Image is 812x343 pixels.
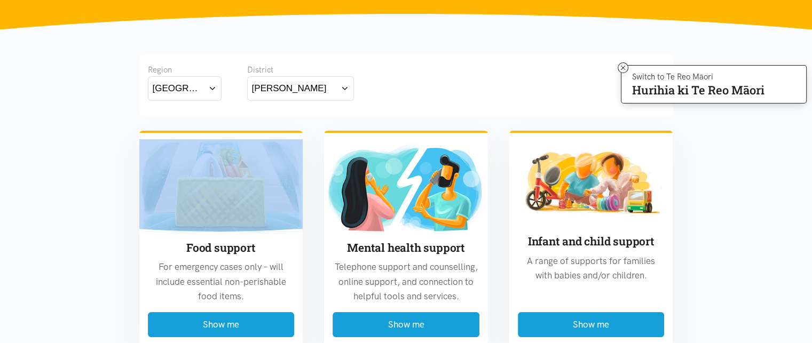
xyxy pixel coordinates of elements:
p: A range of supports for families with babies and/or children. [518,254,665,283]
button: Show me [148,312,295,337]
button: [GEOGRAPHIC_DATA] [148,76,222,100]
h3: Infant and child support [518,234,665,249]
p: Hurihia ki Te Reo Māori [632,85,764,95]
div: District [247,63,354,76]
h3: Mental health support [333,240,479,256]
p: Switch to Te Reo Māori [632,74,764,80]
div: [PERSON_NAME] [252,81,327,95]
h3: Food support [148,240,295,256]
div: [GEOGRAPHIC_DATA] [153,81,204,95]
p: Telephone support and counselling, online support, and connection to helpful tools and services. [333,260,479,304]
button: Show me [518,312,665,337]
p: For emergency cases only – will include essential non-perishable food items. [148,260,295,304]
button: [PERSON_NAME] [247,76,354,100]
button: Show me [333,312,479,337]
div: Region [148,63,222,76]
